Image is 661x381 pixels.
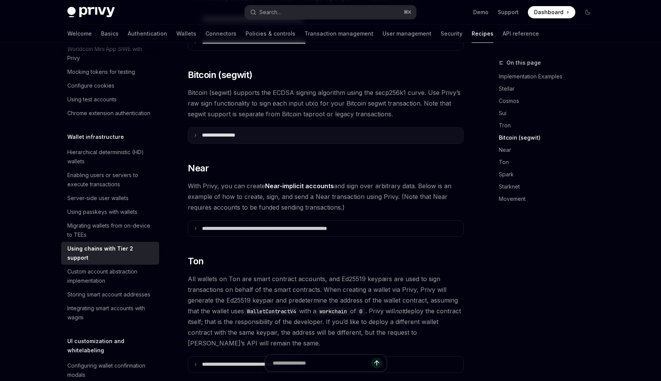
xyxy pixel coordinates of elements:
[316,307,350,316] code: workchain
[265,182,334,190] a: Near-implicit accounts
[506,58,541,67] span: On this page
[61,168,159,191] a: Enabling users or servers to execute transactions
[205,24,236,43] a: Connectors
[67,244,155,262] div: Using chains with Tier 2 support
[61,288,159,301] a: Storing smart account addresses
[499,132,600,144] a: Bitcoin (segwit)
[259,8,281,17] div: Search...
[188,69,252,81] span: Bitcoin (segwit)
[246,24,295,43] a: Policies & controls
[356,307,365,316] code: 0
[498,8,519,16] a: Support
[581,6,594,18] button: Toggle dark mode
[404,9,412,15] span: ⌘ K
[499,144,600,156] a: Near
[304,24,373,43] a: Transaction management
[188,181,464,213] span: With Privy, you can create and sign over arbitrary data. Below is an example of how to create, si...
[61,145,159,168] a: Hierarchical deterministic (HD) wallets
[67,337,159,355] h5: UI customization and whitelabeling
[67,194,129,203] div: Server-side user wallets
[67,267,155,285] div: Custom account abstraction implementation
[67,207,137,217] div: Using passkeys with wallets
[176,24,196,43] a: Wallets
[67,24,92,43] a: Welcome
[188,87,464,119] span: Bitcoin (segwit) supports the ECDSA signing algorithm using the secp256k1 curve. Use Privy’s raw ...
[67,361,155,379] div: Configuring wallet confirmation modals
[67,81,114,90] div: Configure cookies
[499,107,600,119] a: Sui
[67,148,155,166] div: Hierarchical deterministic (HD) wallets
[61,93,159,106] a: Using test accounts
[67,290,150,299] div: Storing smart account addresses
[441,24,462,43] a: Security
[534,8,563,16] span: Dashboard
[244,307,299,316] code: WalletContractV4
[499,83,600,95] a: Stellar
[499,70,600,83] a: Implementation Examples
[503,24,539,43] a: API reference
[61,219,159,242] a: Migrating wallets from on-device to TEEs
[67,7,115,18] img: dark logo
[128,24,167,43] a: Authentication
[61,79,159,93] a: Configure cookies
[61,242,159,265] a: Using chains with Tier 2 support
[67,95,117,104] div: Using test accounts
[499,181,600,193] a: Starknet
[61,265,159,288] a: Custom account abstraction implementation
[472,24,493,43] a: Recipes
[395,307,404,315] em: not
[67,109,150,118] div: Chrome extension authentication
[188,255,204,267] span: Ton
[61,191,159,205] a: Server-side user wallets
[61,106,159,120] a: Chrome extension authentication
[67,304,155,322] div: Integrating smart accounts with wagmi
[188,274,464,348] span: All wallets on Ton are smart contract accounts, and Ed25519 keypairs are used to sign transaction...
[67,132,124,142] h5: Wallet infrastructure
[383,24,431,43] a: User management
[67,221,155,239] div: Migrating wallets from on-device to TEEs
[528,6,575,18] a: Dashboard
[67,67,135,77] div: Mocking tokens for testing
[101,24,119,43] a: Basics
[371,358,382,368] button: Send message
[61,205,159,219] a: Using passkeys with wallets
[499,193,600,205] a: Movement
[499,156,600,168] a: Ton
[499,168,600,181] a: Spark
[61,65,159,79] a: Mocking tokens for testing
[499,119,600,132] a: Tron
[473,8,488,16] a: Demo
[188,162,209,174] span: Near
[273,355,371,371] input: Ask a question...
[499,95,600,107] a: Cosmos
[61,301,159,324] a: Integrating smart accounts with wagmi
[245,5,416,19] button: Open search
[67,171,155,189] div: Enabling users or servers to execute transactions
